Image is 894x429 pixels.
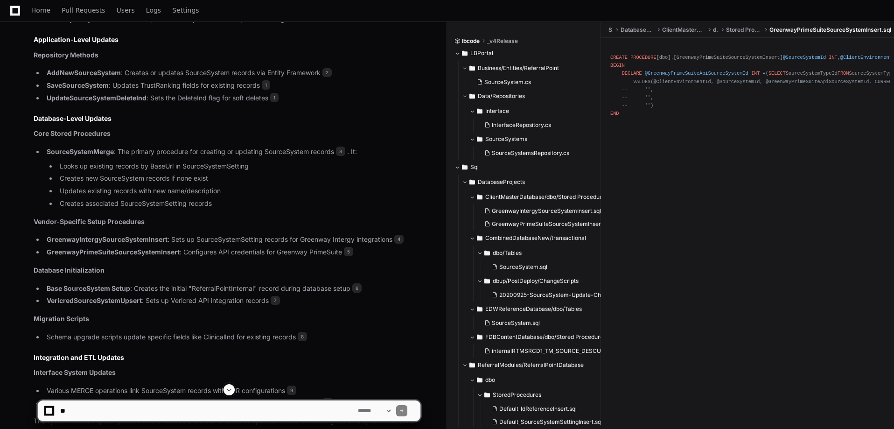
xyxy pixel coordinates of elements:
span: Logs [146,7,161,13]
button: GreenwayPrimeSuiteSourceSystemInsert.sql [481,218,611,231]
span: @SourceSystemId [783,55,826,60]
span: SourceSystem.sql [492,319,540,327]
span: -- '', [622,87,654,92]
span: INT [829,55,837,60]
svg: Directory [477,191,482,203]
button: GreenwayIntergySourceSystemInsert.sql [481,204,611,218]
li: : Creates or updates SourceSystem records via Entity Framework [44,68,420,78]
li: : Sets up Vericred API integration records [44,295,420,306]
span: SourceSystem.sql [499,263,547,271]
span: ClientMasterDatabase/dbo/Stored Procedures [485,193,608,201]
svg: Directory [484,275,490,287]
span: Stored Procedures [726,26,762,34]
button: SourceSystem.cs [473,76,588,89]
span: -- '', [622,95,654,100]
button: internalRTMSRCD1_TM_SOURCE_DESCUpsert.sql [481,345,611,358]
strong: UpdateSourceSystemDeleteInd [47,94,147,102]
span: SourceSystems [485,135,527,143]
span: DatabaseProjects [621,26,655,34]
li: Updates existing records with new name/description [57,186,420,197]
button: dbo/Tables [477,246,616,260]
svg: Directory [469,91,475,102]
span: 1 [262,80,270,90]
strong: Database Initialization [34,266,105,274]
li: Schema upgrade scripts update specific fields like ClinicalInd for existing records [44,332,420,343]
span: GreenwayPrimeSuiteSourceSystemInsert.sql [769,26,891,34]
span: END [610,111,619,116]
svg: Directory [469,359,475,371]
h2: Database-Level Updates [34,114,420,123]
li: : Sets up SourceSystemSetting records for Greenway Intergy integrations [44,234,420,245]
span: FDBContentDatabase/dbo/Stored Procedures [485,333,606,341]
span: Sql [608,26,613,34]
button: ClientMasterDatabase/dbo/Stored Procedures [469,190,609,204]
span: GreenwayIntergySourceSystemInsert.sql [492,207,601,215]
span: dbo [713,26,719,34]
span: SourceSystem.cs [484,78,531,86]
button: DatabaseProjects [462,175,601,190]
span: _v4Release [487,37,518,45]
button: Sql [454,160,594,175]
h2: Application-Level Updates [34,35,420,44]
span: lbcode [462,37,480,45]
span: EDWReferenceDatabase/dbo/Tables [485,305,582,313]
button: dbup/PostDeploy/ChangeScripts [477,274,616,288]
span: internalRTMSRCD1_TM_SOURCE_DESCUpsert.sql [492,347,623,355]
span: SELECT [768,70,786,76]
strong: Repository Methods [34,51,98,59]
button: SourceSystemsRepository.cs [481,147,588,160]
li: : Updates TrustRanking fields for existing records [44,80,420,91]
span: DECLARE [622,70,642,76]
span: Home [31,7,50,13]
li: : Sets the DeleteInd flag for soft deletes [44,93,420,104]
button: Data/Repositories [462,89,594,104]
span: 20200925-SourceSystem-Update-ChangeClinicalIndForInternal.sql [499,291,679,299]
span: 4 [394,235,404,244]
span: @GreenwayPrimeSuiteApiSourceSystemId [645,70,748,76]
span: CREATE [610,55,628,60]
span: = [763,70,766,76]
button: SourceSystem.sql [481,316,603,330]
button: dbo [469,373,609,387]
li: : Creates the initial "ReferralPointInternal" record during database setup [44,283,420,294]
span: DatabaseProjects [478,178,525,186]
span: BEGIN [610,63,625,68]
svg: Directory [477,303,482,315]
svg: Directory [477,331,482,343]
span: 2 [322,68,332,77]
button: Business/Entities/ReferralPoint [462,61,594,76]
span: Business/Entities/ReferralPoint [478,64,559,72]
h2: Integration and ETL Updates [34,353,420,362]
strong: Interface System Updates [34,368,116,376]
span: LBPortal [470,49,493,57]
svg: Directory [477,232,482,244]
strong: GreenwayPrimeSuiteSourceSystemInsert [47,248,180,256]
li: : The primary procedure for creating or updating SourceSystem records . It: [44,147,420,209]
li: Creates associated SourceSystemSetting records [57,198,420,209]
strong: VericredSourceSystemUpsert [47,296,142,304]
span: 3 [336,147,345,156]
button: LBPortal [454,46,594,61]
span: 6 [352,283,362,293]
strong: Migration Scripts [34,315,89,323]
button: FDBContentDatabase/dbo/Stored Procedures [469,330,609,345]
svg: Directory [484,247,490,259]
span: FROM [838,70,849,76]
svg: Directory [477,134,482,145]
span: SourceSystemsRepository.cs [492,149,569,157]
span: Users [117,7,135,13]
span: PROCEDURE [630,55,656,60]
span: Interface [485,107,509,115]
svg: Directory [477,105,482,117]
span: Pull Requests [62,7,105,13]
span: 5 [344,247,353,256]
span: InterfaceRepository.cs [492,121,551,129]
span: 7 [271,296,280,305]
span: ClientMasterDatabase [662,26,705,34]
button: SourceSystems [469,132,594,147]
div: [dbo].[GreenwayPrimeSuiteSourceSystemInsert] , , ( ), ( ), ( ), ( ), ( ), ( ), ( ), ( ), ( ), ( )... [610,46,885,142]
button: 20200925-SourceSystem-Update-ChangeClinicalIndForInternal.sql [488,288,618,302]
li: Creates new SourceSystem records if none exist [57,173,420,184]
span: dbo/Tables [493,249,522,257]
strong: Core Stored Procedures [34,129,111,137]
